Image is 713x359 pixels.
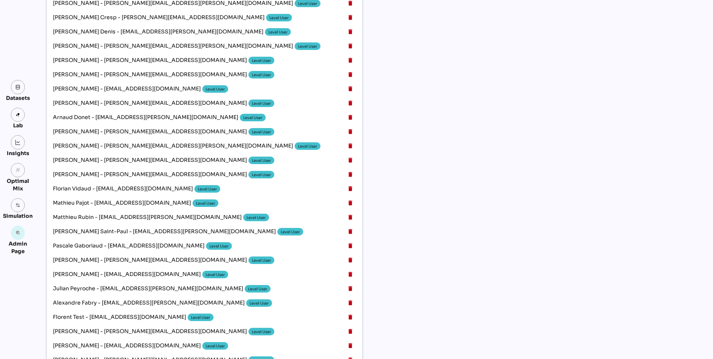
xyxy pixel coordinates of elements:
span: [PERSON_NAME] - [PERSON_NAME][EMAIL_ADDRESS][DOMAIN_NAME] [53,169,345,180]
div: Level User [248,286,267,292]
span: Alexandre Fabry - [EMAIL_ADDRESS][PERSON_NAME][DOMAIN_NAME] [53,298,345,308]
span: [PERSON_NAME] Saint-Paul - [EMAIL_ADDRESS][PERSON_NAME][DOMAIN_NAME] [53,226,345,237]
i: delete [347,271,353,278]
div: Insights [7,149,29,157]
i: delete [347,314,353,320]
i: delete [347,328,353,335]
div: Optimal Mix [3,177,33,192]
i: delete [347,71,353,78]
div: Level User [250,300,269,306]
span: [PERSON_NAME] Cresp - [PERSON_NAME][EMAIL_ADDRESS][DOMAIN_NAME] [53,12,345,23]
span: [PERSON_NAME] - [PERSON_NAME][EMAIL_ADDRESS][PERSON_NAME][DOMAIN_NAME] [53,41,345,51]
i: delete [347,143,353,149]
span: [PERSON_NAME] - [PERSON_NAME][EMAIL_ADDRESS][DOMAIN_NAME] [53,98,345,109]
span: [PERSON_NAME] Denis - [EMAIL_ADDRESS][PERSON_NAME][DOMAIN_NAME] [53,27,345,37]
span: [PERSON_NAME] - [PERSON_NAME][EMAIL_ADDRESS][PERSON_NAME][DOMAIN_NAME] [53,141,345,151]
span: Matthieu Rubin - [EMAIL_ADDRESS][PERSON_NAME][DOMAIN_NAME] [53,212,345,223]
span: Arnaud Donet - [EMAIL_ADDRESS][PERSON_NAME][DOMAIN_NAME] [53,112,345,123]
div: Level User [206,272,225,278]
div: Lab [10,122,26,129]
div: Level User [206,86,225,92]
span: [PERSON_NAME] - [PERSON_NAME][EMAIL_ADDRESS][DOMAIN_NAME] [53,155,345,166]
i: delete [347,257,353,263]
div: Level User [209,243,229,249]
span: [PERSON_NAME] - [EMAIL_ADDRESS][DOMAIN_NAME] [53,341,345,351]
i: delete [347,114,353,121]
i: delete [347,100,353,106]
div: Simulation [3,212,33,220]
span: [PERSON_NAME] - [PERSON_NAME][EMAIL_ADDRESS][DOMAIN_NAME] [53,255,345,265]
div: Level User [252,58,271,63]
div: Level User [268,29,287,35]
span: Florian Vidaud - [EMAIL_ADDRESS][DOMAIN_NAME] [53,184,345,194]
div: Datasets [6,94,30,102]
div: Level User [252,72,271,78]
div: Level User [298,143,317,149]
i: delete [347,186,353,192]
i: delete [347,214,353,220]
img: data.svg [15,84,21,90]
span: Pascale Gaboriaud - [EMAIL_ADDRESS][DOMAIN_NAME] [53,241,345,251]
span: [PERSON_NAME] - [EMAIL_ADDRESS][DOMAIN_NAME] [53,84,345,94]
i: delete [347,285,353,292]
i: delete [347,43,353,49]
div: Admin Page [3,240,33,255]
div: Level User [252,329,271,335]
span: [PERSON_NAME] - [PERSON_NAME][EMAIL_ADDRESS][DOMAIN_NAME] [53,127,345,137]
div: Level User [252,129,271,135]
div: Level User [252,172,271,178]
i: delete [347,57,353,63]
i: delete [347,243,353,249]
div: Level User [281,229,300,235]
div: Level User [298,1,317,6]
span: Mathieu Pajot - [EMAIL_ADDRESS][DOMAIN_NAME] [53,198,345,208]
i: admin_panel_settings [15,230,21,235]
i: delete [347,171,353,178]
span: [PERSON_NAME] - [PERSON_NAME][EMAIL_ADDRESS][DOMAIN_NAME] [53,326,345,337]
div: Level User [247,215,266,220]
div: Level User [252,258,271,263]
i: delete [347,342,353,349]
img: lab.svg [15,112,21,118]
div: Level User [298,44,317,49]
span: Julian Peyroche - [EMAIL_ADDRESS][PERSON_NAME][DOMAIN_NAME] [53,284,345,294]
i: grain [15,167,21,173]
div: Level User [196,201,215,206]
div: Level User [198,186,217,192]
i: delete [347,300,353,306]
i: delete [347,128,353,135]
img: settings.svg [15,203,21,208]
div: Level User [252,158,271,163]
i: delete [347,157,353,163]
span: Florent Test - [EMAIL_ADDRESS][DOMAIN_NAME] [53,312,345,323]
i: delete [347,14,353,21]
i: delete [347,86,353,92]
div: Level User [206,343,225,349]
div: Level User [191,315,210,320]
div: Level User [252,101,271,106]
i: delete [347,200,353,206]
i: delete [347,29,353,35]
span: [PERSON_NAME] - [EMAIL_ADDRESS][DOMAIN_NAME] [53,269,345,280]
div: Level User [269,15,289,21]
div: Level User [243,115,262,121]
span: [PERSON_NAME] - [PERSON_NAME][EMAIL_ADDRESS][DOMAIN_NAME] [53,69,345,80]
i: delete [347,228,353,235]
span: [PERSON_NAME] - [PERSON_NAME][EMAIL_ADDRESS][DOMAIN_NAME] [53,55,345,66]
img: graph.svg [15,140,21,145]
